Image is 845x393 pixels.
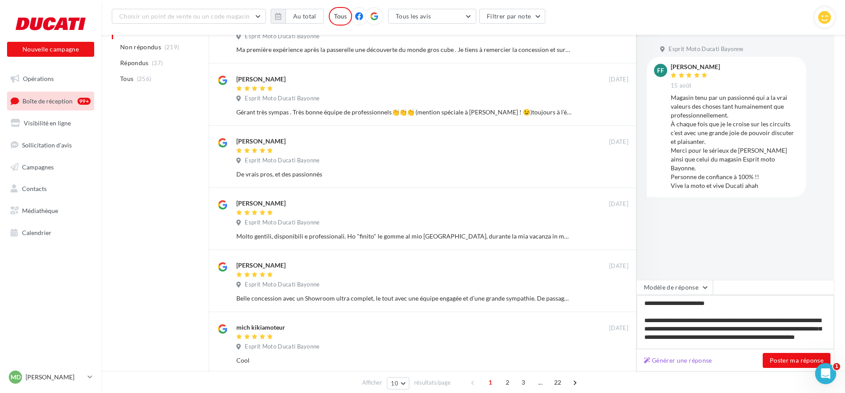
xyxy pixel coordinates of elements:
[271,9,324,24] button: Au total
[120,43,161,51] span: Non répondus
[236,294,571,303] div: Belle concession avec un Showroom ultra complet, le tout avec une équipe engagée et d’une grande ...
[236,232,571,241] div: Molto gentili, disponibili e professionali. Ho "finito" le gomme al mio [GEOGRAPHIC_DATA], durant...
[152,59,163,66] span: (37)
[245,343,320,351] span: Esprit Moto Ducati Bayonne
[22,207,58,214] span: Médiathèque
[609,200,628,208] span: [DATE]
[609,138,628,146] span: [DATE]
[388,9,476,24] button: Tous les avis
[387,377,409,389] button: 10
[414,378,451,387] span: résultats/page
[669,45,743,53] span: Esprit Moto Ducati Bayonne
[236,199,286,208] div: [PERSON_NAME]
[815,363,836,384] iframe: Intercom live chat
[77,98,91,105] div: 99+
[236,137,286,146] div: [PERSON_NAME]
[362,378,382,387] span: Afficher
[671,64,720,70] div: [PERSON_NAME]
[396,12,431,20] span: Tous les avis
[483,375,497,389] span: 1
[5,158,96,176] a: Campagnes
[5,202,96,220] a: Médiathèque
[112,9,266,24] button: Choisir un point de vente ou un code magasin
[137,75,152,82] span: (256)
[533,375,547,389] span: ...
[329,7,352,26] div: Tous
[236,45,571,54] div: Ma première expérience après la passerelle une découverte du monde gros cube . Je tiens à remerci...
[245,157,320,165] span: Esprit Moto Ducati Bayonne
[22,229,51,236] span: Calendrier
[236,261,286,270] div: [PERSON_NAME]
[22,97,73,104] span: Boîte de réception
[11,373,21,382] span: MD
[5,114,96,132] a: Visibilité en ligne
[5,136,96,154] a: Sollicitation d'avis
[22,185,47,192] span: Contacts
[236,356,571,365] div: Cool
[236,75,286,84] div: [PERSON_NAME]
[236,170,571,179] div: De vrais pros, et des passionnés
[236,108,571,117] div: Gérant très sympas . Très bonne équipe de professionnels👏👏👏 (mention spéciale à [PERSON_NAME] ! 😉...
[24,119,71,127] span: Visibilité en ligne
[609,324,628,332] span: [DATE]
[551,375,565,389] span: 22
[7,42,94,57] button: Nouvelle campagne
[640,355,716,366] button: Générer une réponse
[763,353,830,368] button: Poster ma réponse
[22,163,54,170] span: Campagnes
[245,33,320,40] span: Esprit Moto Ducati Bayonne
[286,9,324,24] button: Au total
[120,74,133,83] span: Tous
[23,75,54,82] span: Opérations
[391,380,398,387] span: 10
[609,262,628,270] span: [DATE]
[833,363,840,370] span: 1
[236,323,285,332] div: mich kikiamoteur
[5,70,96,88] a: Opérations
[165,44,180,51] span: (219)
[245,219,320,227] span: Esprit Moto Ducati Bayonne
[120,59,149,67] span: Répondus
[516,375,530,389] span: 3
[500,375,514,389] span: 2
[245,95,320,103] span: Esprit Moto Ducati Bayonne
[5,224,96,242] a: Calendrier
[119,12,250,20] span: Choisir un point de vente ou un code magasin
[479,9,546,24] button: Filtrer par note
[671,82,691,90] span: 15 août
[636,280,713,295] button: Modèle de réponse
[26,373,84,382] p: [PERSON_NAME]
[657,66,664,75] span: FF
[671,93,799,190] div: Magasin tenu par un passionné qui a la vrai valeurs des choses tant humainement que professionnel...
[22,141,72,149] span: Sollicitation d'avis
[5,92,96,110] a: Boîte de réception99+
[609,76,628,84] span: [DATE]
[7,369,94,386] a: MD [PERSON_NAME]
[5,180,96,198] a: Contacts
[245,281,320,289] span: Esprit Moto Ducati Bayonne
